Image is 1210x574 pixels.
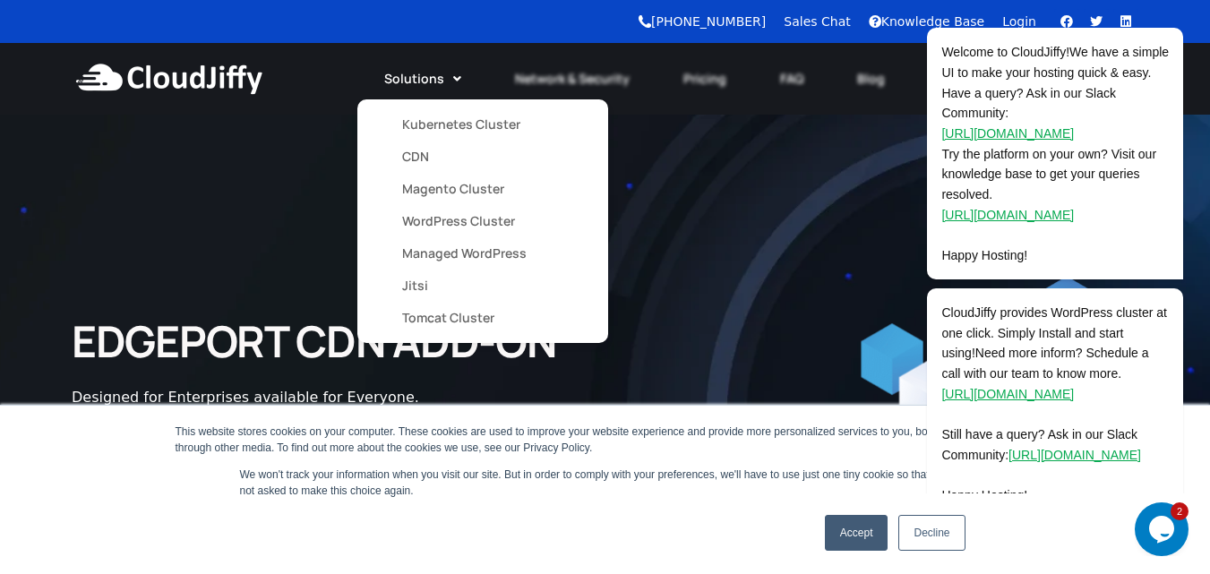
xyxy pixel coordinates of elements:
a: Jitsi [402,270,563,302]
h2: EDGEPORT CDN ADD-ON [72,313,592,369]
a: WordPress Cluster [402,205,563,237]
a: CDN [402,141,563,173]
a: [URL][DOMAIN_NAME] [72,520,204,535]
a: Blog [830,59,912,99]
a: Decline [898,515,965,551]
div: Designed for Enterprises available for Everyone. [72,387,698,408]
a: Tomcat Cluster [402,302,563,334]
a: FAQ [753,59,830,99]
a: Accept [825,515,888,551]
p: We won't track your information when you visit our site. But in order to comply with your prefere... [240,467,971,499]
a: Kubernetes Cluster [402,108,563,141]
a: Managed WordPress [402,237,563,270]
a: Sales Chat [784,14,850,29]
a: Solutions [357,59,488,99]
a: [PHONE_NUMBER] [639,14,766,29]
a: Network & Security [488,59,656,99]
div: This website stores cookies on your computer. These cookies are used to improve your website expe... [176,424,1035,456]
a: Magento Cluster [402,173,563,205]
a: Pricing [656,59,753,99]
iframe: chat widget [1135,502,1192,556]
a: Knowledge Base [869,14,985,29]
